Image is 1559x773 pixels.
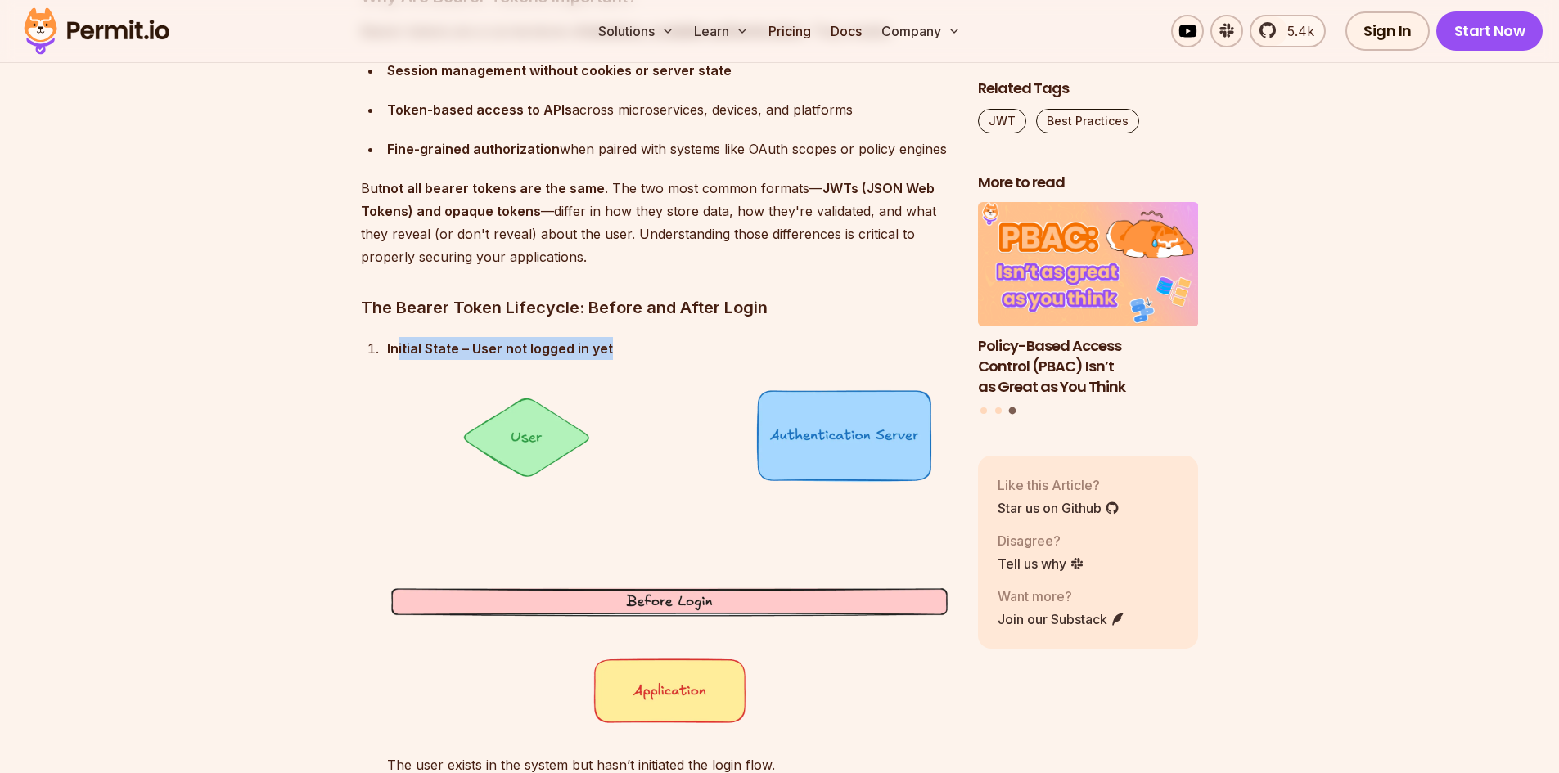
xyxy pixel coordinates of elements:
a: Best Practices [1036,109,1139,133]
h3: The Bearer Token Lifecycle: Before and After Login [361,294,952,321]
img: Policy-Based Access Control (PBAC) Isn’t as Great as You Think [978,203,1199,327]
li: 3 of 3 [978,203,1199,398]
button: Go to slide 2 [995,407,1002,414]
a: Star us on Github [998,498,1120,518]
img: Permit logo [16,3,177,59]
button: Learn [687,15,755,47]
a: Start Now [1436,11,1543,51]
div: when paired with systems like OAuth scopes or policy engines [387,137,952,160]
a: 5.4k [1250,15,1326,47]
h2: Related Tags [978,79,1199,99]
button: Solutions [592,15,681,47]
button: Company [875,15,967,47]
a: JWT [978,109,1026,133]
p: Want more? [998,586,1125,606]
a: Policy-Based Access Control (PBAC) Isn’t as Great as You ThinkPolicy-Based Access Control (PBAC) ... [978,203,1199,398]
a: Join our Substack [998,609,1125,629]
p: Like this Article? [998,475,1120,495]
p: Disagree? [998,531,1084,551]
h3: Policy-Based Access Control (PBAC) Isn’t as Great as You Think [978,336,1199,397]
button: Go to slide 1 [980,407,987,414]
a: Pricing [762,15,818,47]
a: Tell us why [998,554,1084,573]
span: 5.4k [1277,21,1314,41]
a: Sign In [1345,11,1430,51]
img: image.png [387,386,952,727]
div: across microservices, devices, and platforms [387,98,952,121]
strong: not all bearer tokens are the same [382,180,605,196]
strong: Initial State – User not logged in yet [387,340,613,357]
button: Go to slide 3 [1009,407,1016,415]
strong: Token-based access to APIs [387,101,572,118]
div: Posts [978,203,1199,417]
strong: JWTs (JSON Web Tokens) and opaque tokens [361,180,935,219]
a: Docs [824,15,868,47]
strong: Session management without cookies or server state [387,62,732,79]
h2: More to read [978,173,1199,193]
strong: Fine-grained authorization [387,141,560,157]
p: But . The two most common formats— —differ in how they store data, how they're validated, and wha... [361,177,952,268]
